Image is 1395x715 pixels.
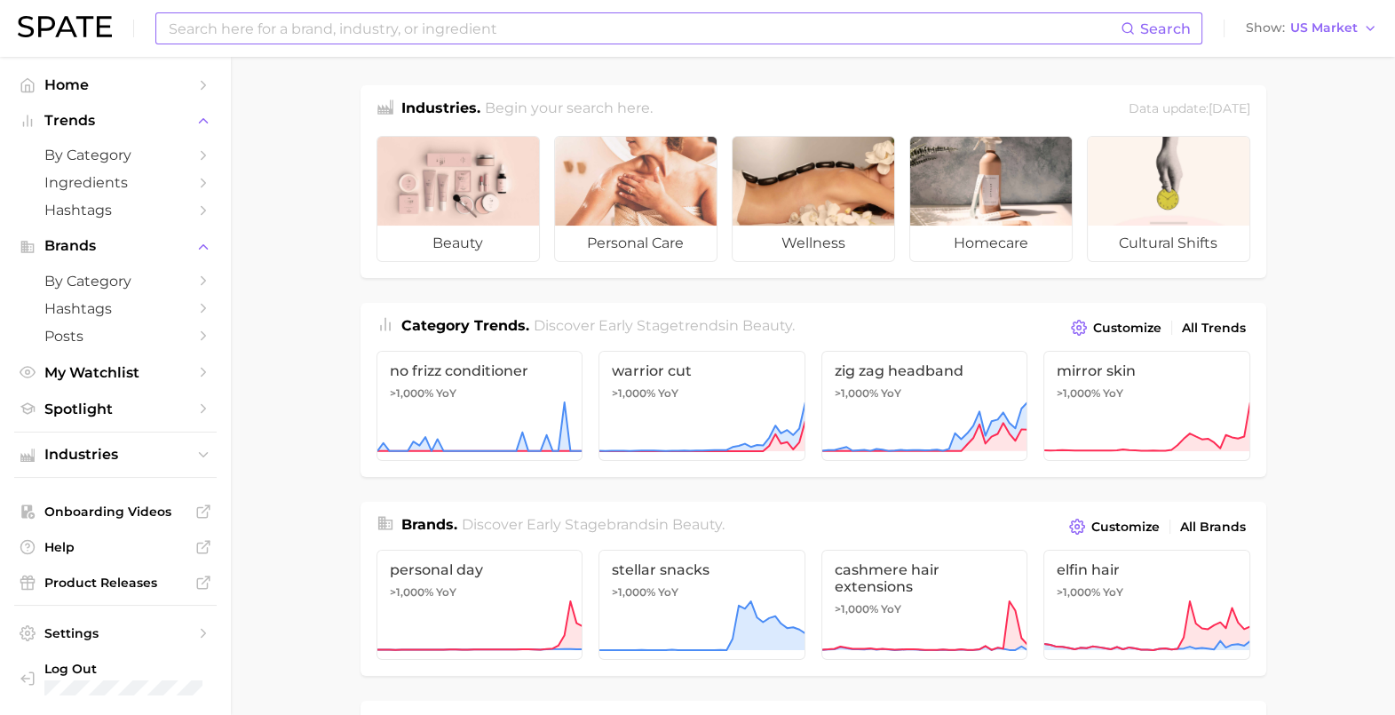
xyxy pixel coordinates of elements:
[598,351,805,461] a: warrior cut>1,000% YoY
[44,174,186,191] span: Ingredients
[1129,98,1250,122] div: Data update: [DATE]
[485,98,653,122] h2: Begin your search here.
[462,516,725,533] span: Discover Early Stage brands in .
[44,273,186,290] span: by Category
[44,575,186,591] span: Product Releases
[1177,316,1250,340] a: All Trends
[44,328,186,345] span: Posts
[1057,561,1237,578] span: elfin hair
[14,620,217,647] a: Settings
[44,447,186,463] span: Industries
[1180,520,1246,535] span: All Brands
[554,136,717,262] a: personal care
[14,534,217,560] a: Help
[14,569,217,596] a: Product Releases
[14,295,217,322] a: Hashtags
[1290,23,1358,33] span: US Market
[14,498,217,525] a: Onboarding Videos
[733,226,894,261] span: wellness
[1043,351,1250,461] a: mirror skin>1,000% YoY
[390,386,433,400] span: >1,000%
[14,71,217,99] a: Home
[390,561,570,578] span: personal day
[881,602,901,616] span: YoY
[1176,515,1250,539] a: All Brands
[742,317,792,334] span: beauty
[658,386,678,401] span: YoY
[612,561,792,578] span: stellar snacks
[376,550,583,660] a: personal day>1,000% YoY
[44,202,186,218] span: Hashtags
[14,322,217,350] a: Posts
[555,226,717,261] span: personal care
[376,351,583,461] a: no frizz conditioner>1,000% YoY
[401,98,480,122] h1: Industries.
[835,386,878,400] span: >1,000%
[401,317,529,334] span: Category Trends .
[44,76,186,93] span: Home
[598,550,805,660] a: stellar snacks>1,000% YoY
[835,602,878,616] span: >1,000%
[44,364,186,381] span: My Watchlist
[377,226,539,261] span: beauty
[14,267,217,295] a: by Category
[401,516,457,533] span: Brands .
[821,351,1028,461] a: zig zag headband>1,000% YoY
[835,362,1015,379] span: zig zag headband
[14,233,217,259] button: Brands
[612,362,792,379] span: warrior cut
[1093,321,1161,336] span: Customize
[1065,514,1163,539] button: Customize
[732,136,895,262] a: wellness
[534,317,795,334] span: Discover Early Stage trends in .
[44,300,186,317] span: Hashtags
[44,539,186,555] span: Help
[1057,585,1100,599] span: >1,000%
[44,625,186,641] span: Settings
[390,585,433,599] span: >1,000%
[1140,20,1191,37] span: Search
[1091,520,1160,535] span: Customize
[436,585,456,600] span: YoY
[1103,585,1123,600] span: YoY
[14,107,217,134] button: Trends
[1057,386,1100,400] span: >1,000%
[44,238,186,254] span: Brands
[14,359,217,386] a: My Watchlist
[436,386,456,401] span: YoY
[14,441,217,468] button: Industries
[1088,226,1249,261] span: cultural shifts
[14,655,217,701] a: Log out. Currently logged in with e-mail jefeinstein@elfbeauty.com.
[167,13,1121,44] input: Search here for a brand, industry, or ingredient
[44,661,210,677] span: Log Out
[612,585,655,599] span: >1,000%
[1182,321,1246,336] span: All Trends
[14,141,217,169] a: by Category
[44,113,186,129] span: Trends
[44,147,186,163] span: by Category
[1246,23,1285,33] span: Show
[612,386,655,400] span: >1,000%
[658,585,678,600] span: YoY
[44,504,186,520] span: Onboarding Videos
[14,169,217,196] a: Ingredients
[881,386,901,401] span: YoY
[1241,17,1382,40] button: ShowUS Market
[672,516,722,533] span: beauty
[909,136,1073,262] a: homecare
[14,395,217,423] a: Spotlight
[835,561,1015,595] span: cashmere hair extensions
[390,362,570,379] span: no frizz conditioner
[1103,386,1123,401] span: YoY
[1066,315,1165,340] button: Customize
[1043,550,1250,660] a: elfin hair>1,000% YoY
[1087,136,1250,262] a: cultural shifts
[44,401,186,417] span: Spotlight
[1057,362,1237,379] span: mirror skin
[18,16,112,37] img: SPATE
[14,196,217,224] a: Hashtags
[821,550,1028,660] a: cashmere hair extensions>1,000% YoY
[376,136,540,262] a: beauty
[910,226,1072,261] span: homecare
